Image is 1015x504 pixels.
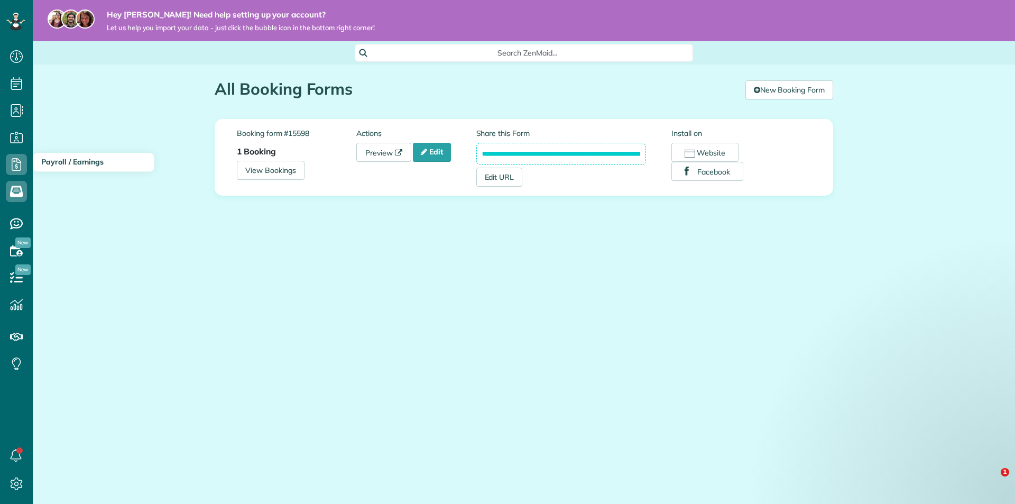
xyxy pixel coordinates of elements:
[413,143,451,162] a: Edit
[1001,468,1009,476] span: 1
[215,80,737,98] h1: All Booking Forms
[745,80,833,99] a: New Booking Form
[237,128,356,139] label: Booking form #15598
[15,237,31,248] span: New
[237,146,276,157] strong: 1 Booking
[237,161,304,180] a: View Bookings
[356,128,476,139] label: Actions
[476,168,523,187] a: Edit URL
[356,143,411,162] a: Preview
[979,468,1004,493] iframe: Intercom live chat
[671,143,739,162] button: Website
[476,128,647,139] label: Share this Form
[671,162,743,181] button: Facebook
[671,128,811,139] label: Install on
[107,10,375,20] strong: Hey [PERSON_NAME]! Need help setting up your account?
[48,10,67,29] img: maria-72a9807cf96188c08ef61303f053569d2e2a8a1cde33d635c8a3ac13582a053d.jpg
[61,10,80,29] img: jorge-587dff0eeaa6aab1f244e6dc62b8924c3b6ad411094392a53c71c6c4a576187d.jpg
[15,264,31,275] span: New
[41,157,104,167] span: Payroll / Earnings
[76,10,95,29] img: michelle-19f622bdf1676172e81f8f8fba1fb50e276960ebfe0243fe18214015130c80e4.jpg
[107,23,375,32] span: Let us help you import your data - just click the bubble icon in the bottom right corner!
